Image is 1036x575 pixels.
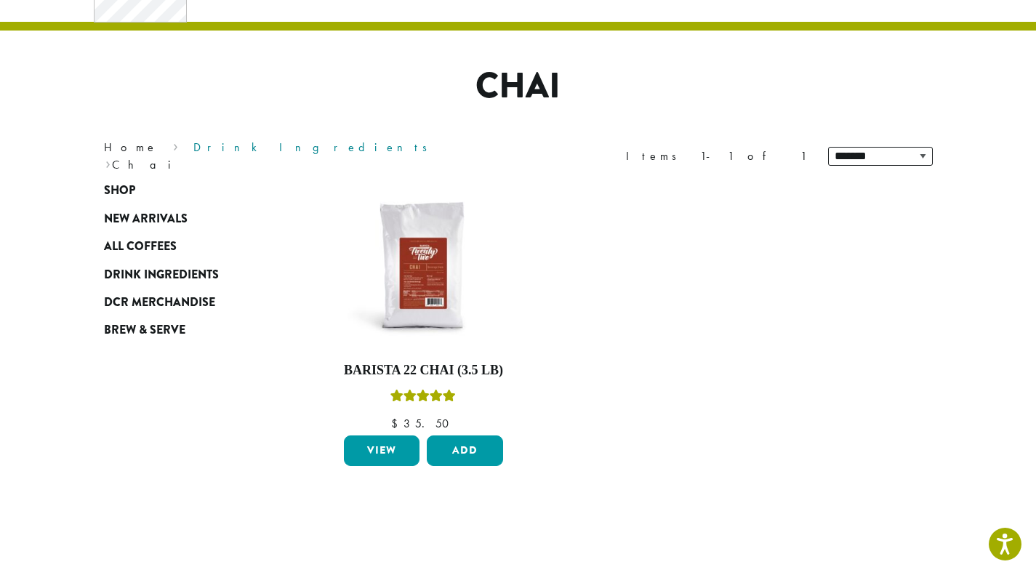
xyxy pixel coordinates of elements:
[93,65,944,108] h1: Chai
[104,260,278,288] a: Drink Ingredients
[104,139,497,174] nav: Breadcrumb
[104,238,177,256] span: All Coffees
[427,435,503,466] button: Add
[104,316,278,344] a: Brew & Serve
[104,177,278,204] a: Shop
[340,184,507,351] img: B22_PowderedMix_Chai-300x300.jpg
[391,416,456,431] bdi: 35.50
[390,387,456,409] div: Rated 5.00 out of 5
[104,321,185,339] span: Brew & Serve
[104,210,188,228] span: New Arrivals
[340,363,507,379] h4: Barista 22 Chai (3.5 lb)
[173,134,178,156] span: ›
[340,184,507,430] a: Barista 22 Chai (3.5 lb)Rated 5.00 out of 5 $35.50
[104,266,219,284] span: Drink Ingredients
[105,151,111,174] span: ›
[104,182,135,200] span: Shop
[104,289,278,316] a: DCR Merchandise
[104,294,215,312] span: DCR Merchandise
[626,148,806,165] div: Items 1-1 of 1
[104,205,278,233] a: New Arrivals
[391,416,403,431] span: $
[193,140,437,155] a: Drink Ingredients
[344,435,420,466] a: View
[104,140,158,155] a: Home
[104,233,278,260] a: All Coffees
